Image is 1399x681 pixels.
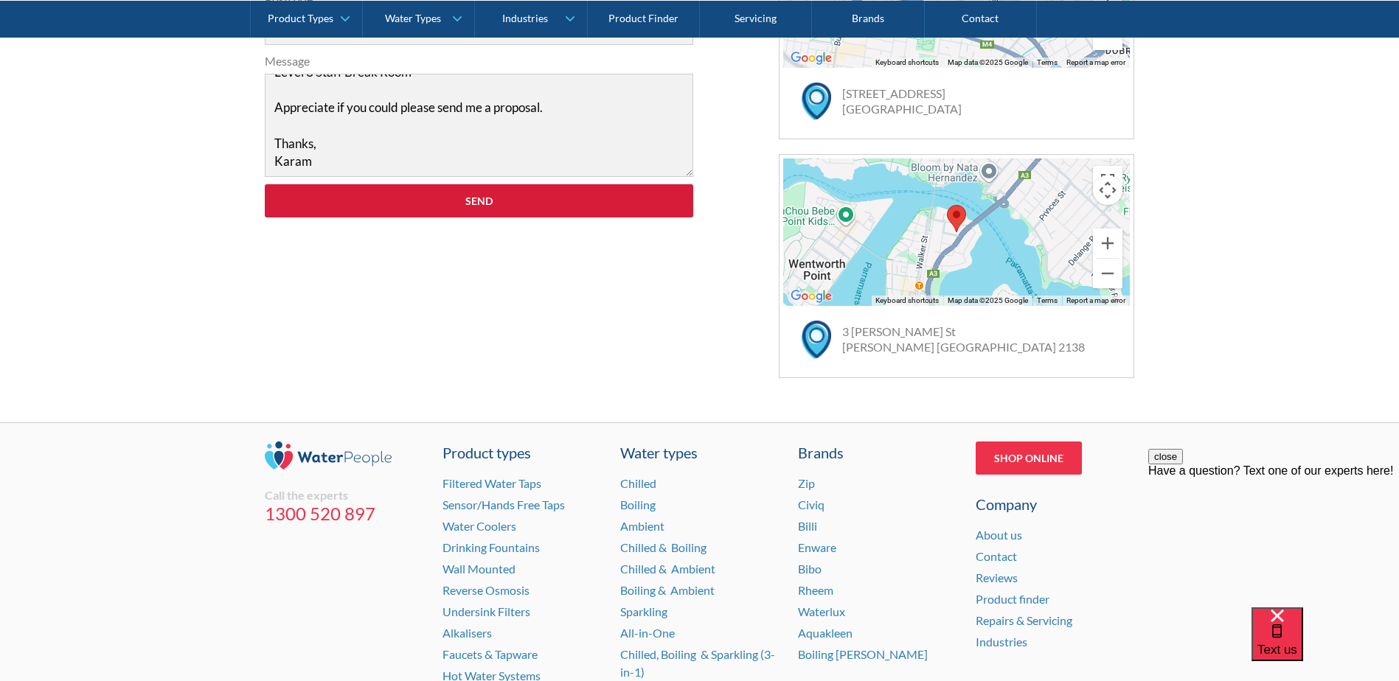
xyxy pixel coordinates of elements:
[798,441,957,464] div: Brands
[787,287,836,306] img: Google
[620,519,664,533] a: Ambient
[265,488,424,503] div: Call the experts
[798,562,822,576] a: Bibo
[976,441,1082,475] a: Shop Online
[1066,296,1125,304] a: Report a map error
[1093,259,1122,288] button: Zoom out
[620,626,675,640] a: All-in-One
[1093,175,1122,205] button: Map camera controls
[442,540,540,554] a: Drinking Fountains
[798,583,833,597] a: Rheem
[976,528,1022,542] a: About us
[976,493,1135,515] div: Company
[620,476,656,490] a: Chilled
[1093,166,1122,195] button: Toggle fullscreen view
[265,184,694,217] input: Send
[787,287,836,306] a: Open this area in Google Maps (opens a new window)
[875,296,939,306] button: Keyboard shortcuts
[787,49,836,68] img: Google
[802,83,831,120] img: map marker icon
[1252,607,1399,681] iframe: podium webchat widget bubble
[1037,58,1058,66] a: Terms (opens in new tab)
[798,647,928,661] a: Boiling [PERSON_NAME]
[842,86,962,116] a: [STREET_ADDRESS][GEOGRAPHIC_DATA]
[875,57,939,68] button: Keyboard shortcuts
[442,604,530,618] a: Undersink Filters
[620,647,775,679] a: Chilled, Boiling & Sparkling (3-in-1)
[976,549,1017,563] a: Contact
[947,205,966,232] div: Map pin
[1066,58,1125,66] a: Report a map error
[442,519,516,533] a: Water Coolers
[798,476,815,490] a: Zip
[976,570,1018,584] a: Reviews
[265,503,424,525] a: 1300 520 897
[442,647,538,661] a: Faucets & Tapware
[620,497,656,511] a: Boiling
[787,49,836,68] a: Open this area in Google Maps (opens a new window)
[798,497,825,511] a: Civiq
[976,613,1072,627] a: Repairs & Servicing
[442,476,541,490] a: Filtered Water Taps
[798,604,845,618] a: Waterlux
[802,321,831,358] img: map marker icon
[502,12,548,24] div: Industries
[976,635,1027,649] a: Industries
[976,592,1049,606] a: Product finder
[948,296,1028,304] span: Map data ©2025 Google
[798,540,836,554] a: Enware
[268,12,333,24] div: Product Types
[442,626,492,640] a: Alkalisers
[265,52,694,70] label: Message
[1037,296,1058,304] a: Terms (opens in new tab)
[442,562,515,576] a: Wall Mounted
[1093,228,1122,258] button: Zoom in
[948,58,1028,66] span: Map data ©2025 Google
[442,583,530,597] a: Reverse Osmosis
[620,562,715,576] a: Chilled & Ambient
[620,540,707,554] a: Chilled & Boiling
[798,626,853,640] a: Aquakleen
[620,604,667,618] a: Sparkling
[442,497,565,511] a: Sensor/Hands Free Taps
[442,441,602,464] a: Product types
[1148,449,1399,626] iframe: podium webchat widget prompt
[798,519,817,533] a: Billi
[620,583,715,597] a: Boiling & Ambient
[620,441,780,464] a: Water types
[385,12,441,24] div: Water Types
[842,324,1085,354] a: 3 [PERSON_NAME] St[PERSON_NAME] [GEOGRAPHIC_DATA] 2138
